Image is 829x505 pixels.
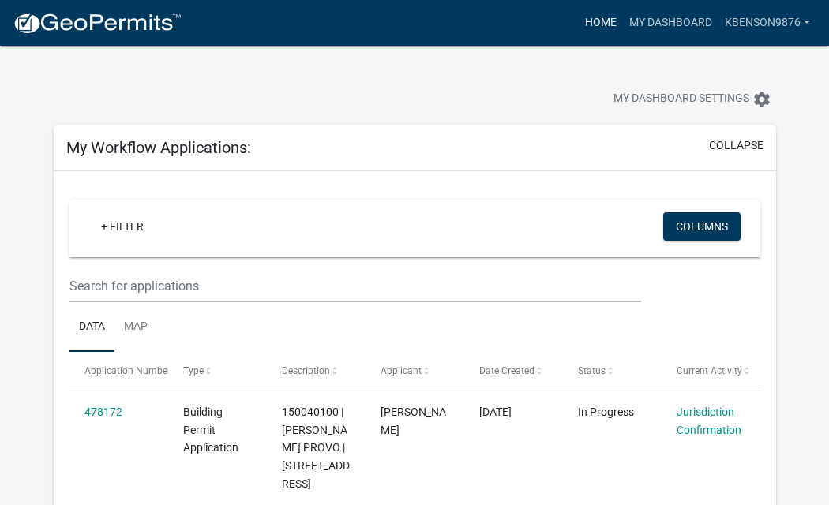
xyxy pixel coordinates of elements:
span: Kara Benson [381,406,446,436]
span: 09/14/2025 [479,406,512,418]
datatable-header-cell: Current Activity [662,352,760,390]
a: Kbenson9876 [718,8,816,38]
span: In Progress [578,406,634,418]
a: 478172 [84,406,122,418]
span: Description [282,365,330,376]
span: 150040100 | DONNA L ROEHL PROVO | 211 6TH AVE NW [282,406,350,490]
datatable-header-cell: Description [267,352,366,390]
a: + Filter [88,212,156,241]
datatable-header-cell: Applicant [366,352,464,390]
span: Type [183,365,204,376]
span: Application Number [84,365,171,376]
a: Map [114,302,157,353]
datatable-header-cell: Status [563,352,662,390]
span: Building Permit Application [183,406,238,454]
a: Data [69,302,114,353]
span: My Dashboard Settings [613,90,749,109]
a: Home [579,8,623,38]
i: settings [752,90,771,109]
button: My Dashboard Settingssettings [601,84,784,114]
a: My Dashboard [623,8,718,38]
button: Columns [663,212,741,241]
input: Search for applications [69,270,641,302]
span: Applicant [381,365,422,376]
span: Date Created [479,365,535,376]
h5: My Workflow Applications: [66,138,251,157]
datatable-header-cell: Date Created [464,352,563,390]
span: Current Activity [677,365,742,376]
span: Status [578,365,606,376]
datatable-header-cell: Type [168,352,267,390]
a: Jurisdiction Confirmation [677,406,741,436]
button: collapse [709,137,763,154]
datatable-header-cell: Application Number [69,352,168,390]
